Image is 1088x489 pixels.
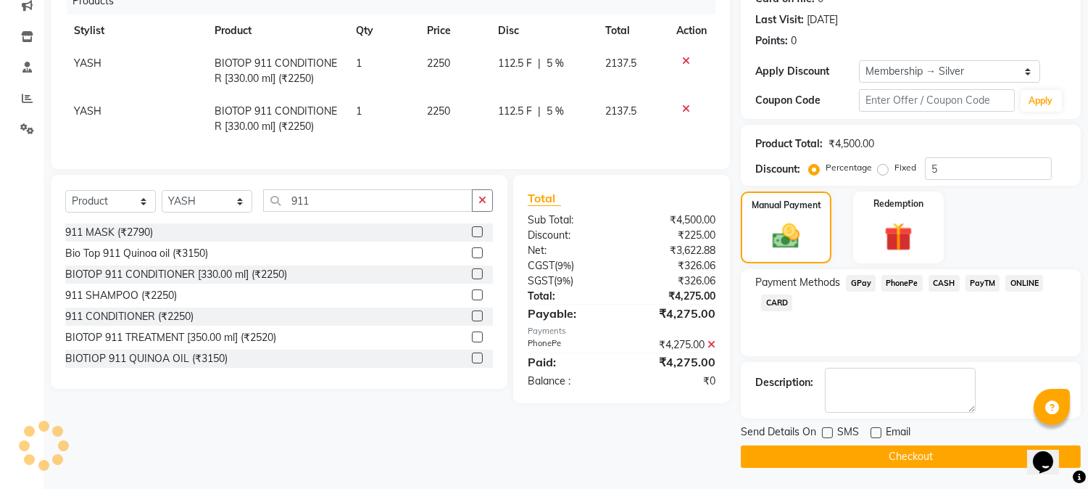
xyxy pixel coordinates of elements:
[538,104,541,119] span: |
[517,289,622,304] div: Total:
[528,274,554,287] span: SGST
[517,305,622,322] div: Payable:
[929,275,960,292] span: CASH
[356,57,362,70] span: 1
[605,57,636,70] span: 2137.5
[846,275,876,292] span: GPay
[517,274,622,289] div: ( )
[517,228,622,243] div: Discount:
[498,56,532,71] span: 112.5 F
[356,104,362,118] span: 1
[668,15,715,47] th: Action
[547,104,564,119] span: 5 %
[215,57,337,85] span: BIOTOP 911 CONDITIONER [330.00 ml] (₹2250)
[755,136,823,152] div: Product Total:
[517,374,622,389] div: Balance :
[752,199,821,212] label: Manual Payment
[741,424,816,443] span: Send Details On
[622,243,727,258] div: ₹3,622.88
[791,33,797,49] div: 0
[764,221,807,252] img: _cash.svg
[755,33,788,49] div: Points:
[1005,275,1043,292] span: ONLINE
[622,305,727,322] div: ₹4,275.00
[347,15,418,47] th: Qty
[622,374,727,389] div: ₹0
[894,161,916,174] label: Fixed
[755,375,813,390] div: Description:
[528,259,555,272] span: CGST
[741,445,1081,468] button: Checkout
[517,213,622,228] div: Sub Total:
[755,275,840,290] span: Payment Methods
[65,330,276,345] div: BIOTOP 911 TREATMENT [350.00 ml] (₹2520)
[489,15,597,47] th: Disc
[65,267,287,282] div: BIOTOP 911 CONDITIONER [330.00 ml] (₹2250)
[622,289,727,304] div: ₹4,275.00
[622,337,727,353] div: ₹4,275.00
[966,275,1000,292] span: PayTM
[761,295,792,311] span: CARD
[538,56,541,71] span: |
[597,15,668,47] th: Total
[418,15,489,47] th: Price
[427,104,450,118] span: 2250
[622,353,727,371] div: ₹4,275.00
[873,197,923,210] label: Redemption
[517,353,622,371] div: Paid:
[826,161,872,174] label: Percentage
[498,104,532,119] span: 112.5 F
[517,258,622,274] div: ( )
[807,12,838,28] div: [DATE]
[622,274,727,289] div: ₹326.06
[755,93,859,108] div: Coupon Code
[528,191,561,206] span: Total
[528,325,715,337] div: Payments
[263,189,473,212] input: Search or Scan
[837,424,859,443] span: SMS
[622,258,727,274] div: ₹326.06
[876,219,921,255] img: _gift.svg
[517,243,622,258] div: Net:
[65,225,153,240] div: 911 MASK (₹2790)
[74,57,101,70] span: YASH
[65,15,206,47] th: Stylist
[859,89,1014,112] input: Enter Offer / Coupon Code
[427,57,450,70] span: 2250
[557,275,570,287] span: 9%
[215,104,337,133] span: BIOTOP 911 CONDITIONER [330.00 ml] (₹2250)
[622,213,727,228] div: ₹4,500.00
[605,104,636,118] span: 2137.5
[1027,431,1074,474] iframe: chat widget
[74,104,101,118] span: YASH
[547,56,564,71] span: 5 %
[881,275,923,292] span: PhonePe
[1021,90,1062,112] button: Apply
[65,351,228,366] div: BIOTIOP 911 QUINOA OIL (₹3150)
[755,64,859,79] div: Apply Discount
[557,260,571,271] span: 9%
[517,337,622,353] div: PhonePe
[886,424,910,443] span: Email
[829,136,874,152] div: ₹4,500.00
[206,15,347,47] th: Product
[755,162,800,177] div: Discount:
[755,12,804,28] div: Last Visit:
[65,246,208,261] div: Bio Top 911 Quinoa oil (₹3150)
[65,309,194,324] div: 911 CONDITIONER (₹2250)
[622,228,727,243] div: ₹225.00
[65,288,177,303] div: 911 SHAMPOO (₹2250)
